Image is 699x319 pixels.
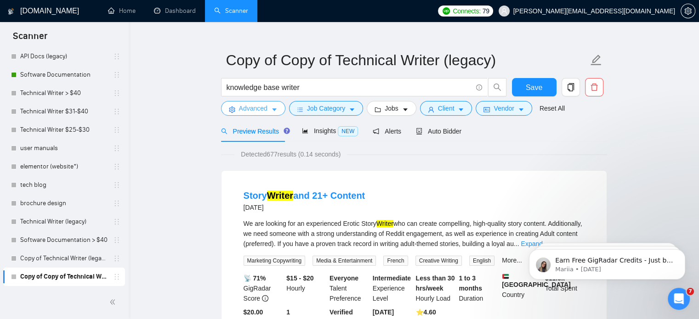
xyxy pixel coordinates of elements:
[244,202,365,213] div: [DATE]
[113,181,120,189] span: holder
[681,4,695,18] button: setting
[244,274,266,282] b: 📡 71%
[284,273,328,303] div: Hourly
[20,121,108,139] a: Technical Writer $25-$30
[585,83,603,91] span: delete
[113,163,120,170] span: holder
[20,249,108,268] a: Copy of Technical Writer (legacy)
[113,108,120,115] span: holder
[113,90,120,97] span: holder
[500,273,543,303] div: Country
[502,273,509,280] img: 🇦🇪
[402,106,409,113] span: caret-down
[109,297,119,307] span: double-left
[338,126,358,136] span: NEW
[154,7,196,15] a: dashboardDashboard
[349,106,355,113] span: caret-down
[373,274,411,282] b: Intermediate
[6,29,55,49] span: Scanner
[476,101,532,116] button: idcardVendorcaret-down
[668,288,690,310] iframe: Intercom live chat
[20,47,108,66] a: API Docs (legacy)
[373,308,394,316] b: [DATE]
[267,190,293,201] mark: Writer
[416,308,436,316] b: ⭐️ 4.60
[244,308,263,316] b: $20.00
[283,127,291,135] div: Tooltip anchor
[512,78,557,96] button: Save
[113,218,120,225] span: holder
[113,145,120,152] span: holder
[459,274,482,292] b: 1 to 3 months
[590,54,602,66] span: edit
[113,53,120,60] span: holder
[113,200,120,207] span: holder
[494,103,514,113] span: Vendor
[687,288,694,295] span: 7
[113,71,120,78] span: holder
[113,255,120,262] span: holder
[221,128,287,135] span: Preview Results
[540,103,565,113] a: Reset All
[20,213,108,231] a: Technical Writer (legacy)
[113,273,120,280] span: holder
[367,101,416,116] button: folderJobscaret-down
[313,256,376,266] span: Media & Entertainment
[375,106,381,113] span: folder
[428,106,434,113] span: user
[244,218,585,249] div: We are looking for an experienced Erotic Story who can create compelling, high-quality story cont...
[234,149,347,159] span: Detected 677 results (0.14 seconds)
[515,230,699,294] iframe: Intercom notifications message
[221,128,227,134] span: search
[483,6,489,16] span: 79
[681,7,695,15] a: setting
[488,78,506,96] button: search
[262,295,268,302] span: info-circle
[108,7,136,15] a: homeHome
[20,102,108,121] a: Technical Writer $31-$40
[476,84,482,90] span: info-circle
[214,7,248,15] a: searchScanner
[271,106,278,113] span: caret-down
[458,106,464,113] span: caret-down
[385,103,398,113] span: Jobs
[330,308,353,316] b: Verified
[420,101,472,116] button: userClientcaret-down
[302,128,308,134] span: area-chart
[416,128,422,134] span: robot
[20,157,108,176] a: elementor (website*)
[221,101,285,116] button: settingAdvancedcaret-down
[286,274,313,282] b: $15 - $20
[20,66,108,84] a: Software Documentation
[562,78,580,96] button: copy
[289,101,363,116] button: barsJob Categorycaret-down
[302,127,358,134] span: Insights
[373,128,379,134] span: notification
[443,7,450,15] img: upwork-logo.png
[328,273,371,303] div: Talent Preference
[226,49,588,72] input: Scanner name...
[227,82,472,93] input: Search Freelance Jobs...
[8,4,14,19] img: logo
[483,106,490,113] span: idcard
[20,231,108,249] a: Software Documentation > $40
[469,256,494,266] span: English
[297,106,303,113] span: bars
[376,220,393,227] mark: Writer
[371,273,414,303] div: Experience Level
[414,273,457,303] div: Hourly Load
[453,6,480,16] span: Connects:
[20,139,108,157] a: user manuals
[562,83,580,91] span: copy
[438,103,455,113] span: Client
[286,308,290,316] b: 1
[307,103,345,113] span: Job Category
[20,268,108,286] a: Copy of Copy of Technical Writer (legacy)
[239,103,267,113] span: Advanced
[20,84,108,102] a: Technical Writer > $40
[244,190,365,201] a: StoryWriterand 21+ Content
